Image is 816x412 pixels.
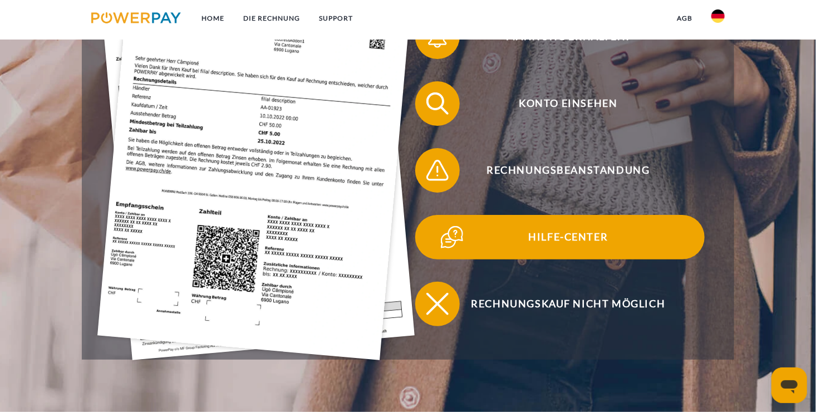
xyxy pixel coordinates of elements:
[415,81,705,126] button: Konto einsehen
[667,8,702,28] a: agb
[424,156,451,184] img: qb_warning.svg
[432,148,705,193] span: Rechnungsbeanstandung
[234,8,310,28] a: DIE RECHNUNG
[415,215,705,259] button: Hilfe-Center
[711,9,725,23] img: de
[424,290,451,318] img: qb_close.svg
[193,8,234,28] a: Home
[415,14,705,59] button: Mahnung erhalten?
[432,81,705,126] span: Konto einsehen
[432,282,705,326] span: Rechnungskauf nicht möglich
[310,8,363,28] a: SUPPORT
[771,367,807,403] iframe: Schaltfläche zum Öffnen des Messaging-Fensters
[424,90,451,117] img: qb_search.svg
[438,223,466,251] img: qb_help.svg
[415,148,705,193] button: Rechnungsbeanstandung
[415,282,705,326] button: Rechnungskauf nicht möglich
[91,12,181,23] img: logo-powerpay.svg
[432,215,705,259] span: Hilfe-Center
